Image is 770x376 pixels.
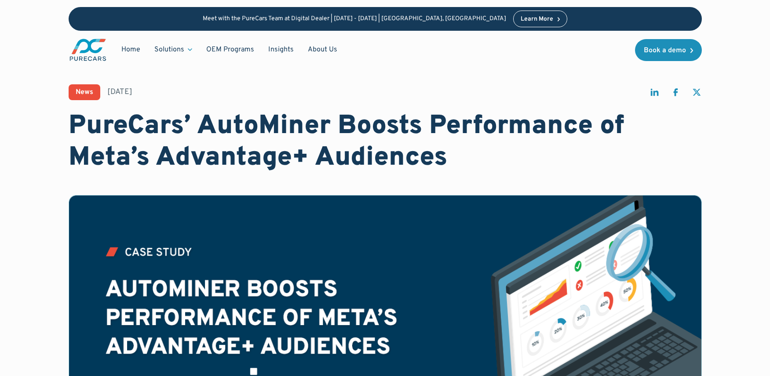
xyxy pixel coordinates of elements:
[69,38,107,62] img: purecars logo
[644,47,686,54] div: Book a demo
[670,87,681,101] a: share on facebook
[635,39,702,61] a: Book a demo
[69,111,702,174] h1: PureCars’ AutoMiner Boosts Performance of Meta’s Advantage+ Audiences
[513,11,568,27] a: Learn More
[261,41,301,58] a: Insights
[114,41,147,58] a: Home
[154,45,184,54] div: Solutions
[301,41,344,58] a: About Us
[69,38,107,62] a: main
[76,89,93,96] div: News
[691,87,702,101] a: share on twitter
[649,87,660,101] a: share on linkedin
[203,15,506,23] p: Meet with the PureCars Team at Digital Dealer | [DATE] - [DATE] | [GEOGRAPHIC_DATA], [GEOGRAPHIC_...
[199,41,261,58] a: OEM Programs
[521,16,553,22] div: Learn More
[107,87,132,98] div: [DATE]
[147,41,199,58] div: Solutions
